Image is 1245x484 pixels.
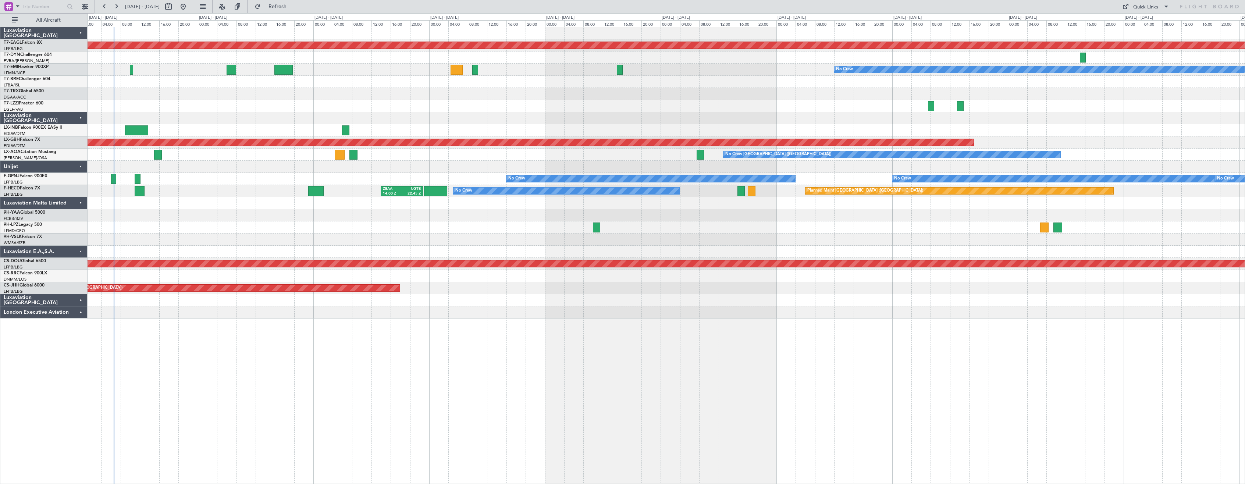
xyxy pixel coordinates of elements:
[4,192,23,197] a: LFPB/LBG
[251,1,295,13] button: Refresh
[140,20,159,27] div: 12:00
[911,20,931,27] div: 04:00
[4,125,62,130] a: LX-INBFalcon 900EX EASy II
[383,191,402,196] div: 14:00 Z
[719,20,738,27] div: 12:00
[448,20,467,27] div: 04:00
[159,20,178,27] div: 16:00
[4,223,18,227] span: 9H-LPZ
[873,20,892,27] div: 20:00
[4,186,40,191] a: F-HECDFalcon 7X
[4,216,23,221] a: FCBB/BZV
[778,15,806,21] div: [DATE] - [DATE]
[680,20,699,27] div: 04:00
[4,271,47,275] a: CS-RRCFalcon 900LX
[19,18,78,23] span: All Aircraft
[4,289,23,294] a: LFPB/LBG
[4,210,45,215] a: 9H-YAAGlobal 5000
[455,185,472,196] div: No Crew
[950,20,969,27] div: 12:00
[776,20,796,27] div: 00:00
[622,20,641,27] div: 16:00
[1125,15,1153,21] div: [DATE] - [DATE]
[4,174,47,178] a: F-GPNJFalcon 900EX
[4,174,19,178] span: F-GPNJ
[1124,20,1143,27] div: 00:00
[371,20,391,27] div: 12:00
[4,155,47,161] a: [PERSON_NAME]/QSA
[4,150,21,154] span: LX-AOA
[1201,20,1220,27] div: 16:00
[4,46,23,51] a: LFPB/LBG
[834,20,853,27] div: 12:00
[4,235,42,239] a: 9H-VSLKFalcon 7X
[546,15,575,21] div: [DATE] - [DATE]
[4,228,25,234] a: LFMD/CEQ
[4,235,22,239] span: 9H-VSLK
[199,15,227,21] div: [DATE] - [DATE]
[4,223,42,227] a: 9H-LPZLegacy 500
[4,271,19,275] span: CS-RRC
[4,101,19,106] span: T7-LZZI
[4,89,19,93] span: T7-TRX
[236,20,256,27] div: 08:00
[314,15,343,21] div: [DATE] - [DATE]
[4,53,52,57] a: T7-DYNChallenger 604
[82,20,101,27] div: 00:00
[101,20,120,27] div: 04:00
[4,65,49,69] a: T7-EMIHawker 900XP
[815,20,834,27] div: 08:00
[1143,20,1162,27] div: 04:00
[4,125,18,130] span: LX-INB
[4,131,25,136] a: EDLW/DTM
[4,40,22,45] span: T7-EAGL
[1220,20,1239,27] div: 20:00
[4,65,18,69] span: T7-EMI
[198,20,217,27] div: 00:00
[313,20,332,27] div: 00:00
[4,138,40,142] a: LX-GBHFalcon 7X
[894,173,911,184] div: No Crew
[4,240,25,246] a: WMSA/SZB
[4,186,20,191] span: F-HECD
[178,20,198,27] div: 20:00
[1046,20,1066,27] div: 08:00
[662,15,690,21] div: [DATE] - [DATE]
[275,20,294,27] div: 16:00
[1181,20,1200,27] div: 12:00
[4,277,26,282] a: DNMM/LOS
[121,20,140,27] div: 08:00
[256,20,275,27] div: 12:00
[1162,20,1181,27] div: 08:00
[333,20,352,27] div: 04:00
[4,101,43,106] a: T7-LZZIPraetor 600
[545,20,564,27] div: 00:00
[429,20,448,27] div: 00:00
[989,20,1008,27] div: 20:00
[603,20,622,27] div: 12:00
[1008,20,1027,27] div: 00:00
[1085,20,1104,27] div: 16:00
[4,210,20,215] span: 9H-YAA
[738,20,757,27] div: 16:00
[430,15,459,21] div: [DATE] - [DATE]
[1217,173,1234,184] div: No Crew
[294,20,313,27] div: 20:00
[1027,20,1046,27] div: 04:00
[796,20,815,27] div: 04:00
[4,138,20,142] span: LX-GBH
[807,185,923,196] div: Planned Maint [GEOGRAPHIC_DATA] ([GEOGRAPHIC_DATA])
[4,58,49,64] a: EVRA/[PERSON_NAME]
[1009,15,1037,21] div: [DATE] - [DATE]
[4,283,19,288] span: CS-JHH
[4,77,19,81] span: T7-BRE
[4,259,21,263] span: CS-DOU
[410,20,429,27] div: 20:00
[931,20,950,27] div: 08:00
[125,3,160,10] span: [DATE] - [DATE]
[262,4,293,9] span: Refresh
[22,1,65,12] input: Trip Number
[641,20,661,27] div: 20:00
[893,15,922,21] div: [DATE] - [DATE]
[725,149,831,160] div: No Crew [GEOGRAPHIC_DATA] ([GEOGRAPHIC_DATA])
